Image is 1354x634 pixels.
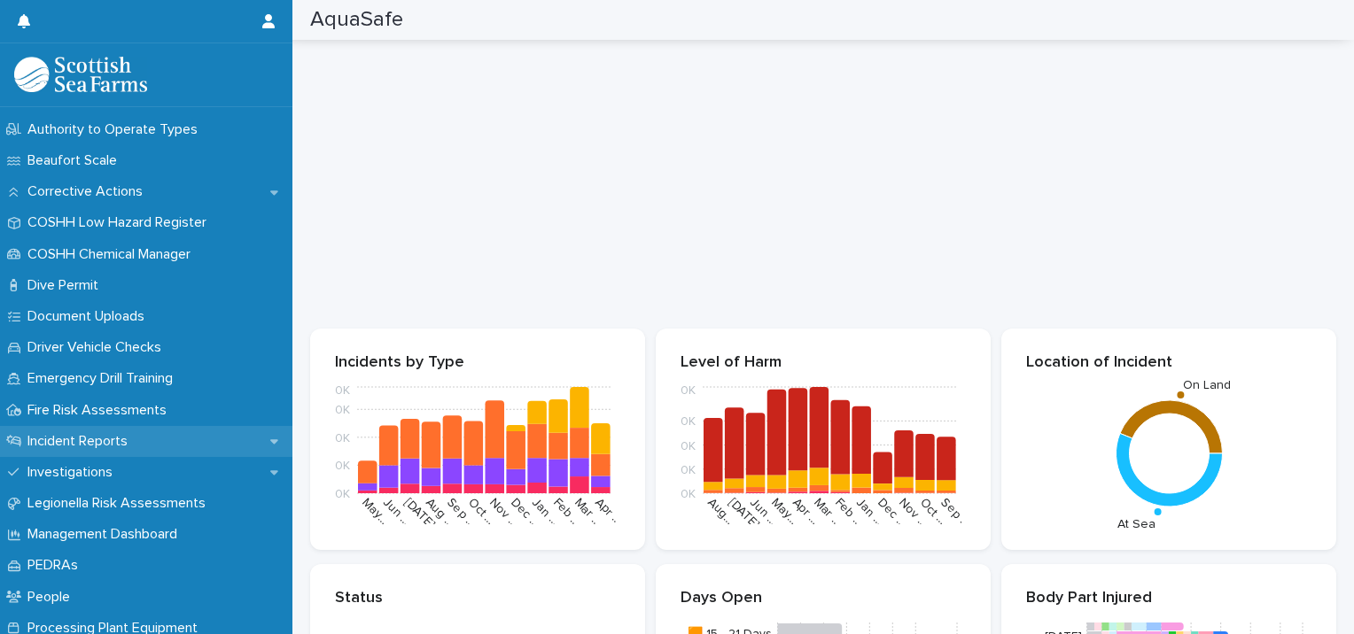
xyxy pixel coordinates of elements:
[875,497,908,530] text: Dec …
[896,497,929,530] text: Nov …
[509,497,541,530] text: Dec …
[335,460,350,473] tspan: 0K
[20,557,92,574] p: PEDRAs
[20,370,187,387] p: Emergency Drill Training
[681,589,966,608] p: Days Open
[20,308,159,325] p: Document Uploads
[769,497,799,527] text: May…
[550,497,582,529] text: Feb …
[424,497,456,530] text: Aug …
[748,497,779,528] text: Jun …
[335,589,620,608] p: Status
[681,416,696,429] tspan: 0K
[593,497,624,528] text: Apr …
[20,246,205,263] p: COSHH Chemical Manager
[14,57,147,92] img: bPIBxiqnSb2ggTQWdOVV
[402,497,446,540] text: [DATE] …
[812,497,844,529] text: Mar …
[335,385,350,398] tspan: 0K
[335,488,350,500] tspan: 0K
[381,497,412,528] text: Jun …
[1117,518,1156,530] text: At Sea
[1026,353,1311,373] p: Location of Incident
[335,405,350,417] tspan: 0K
[681,440,696,452] tspan: 0K
[20,495,220,512] p: Legionella Risk Assessments
[1026,589,1311,608] p: Body Part Injured
[854,497,885,528] text: Jan …
[681,385,696,398] tspan: 0K
[20,589,84,606] p: People
[360,497,390,527] text: May…
[681,353,966,373] p: Level of Harm
[20,277,113,294] p: Dive Permit
[681,488,696,500] tspan: 0K
[487,497,520,530] text: Nov …
[20,402,181,419] p: Fire Risk Assessments
[20,433,142,450] p: Incident Reports
[335,432,350,445] tspan: 0K
[20,526,191,543] p: Management Dashboard
[681,464,696,476] tspan: 0K
[335,353,620,373] p: Incidents by Type
[727,497,770,540] text: [DATE] …
[705,497,735,527] text: Aug…
[20,152,131,169] p: Beaufort Scale
[20,121,212,138] p: Authority to Operate Types
[20,183,157,200] p: Corrective Actions
[530,497,561,528] text: Jan …
[445,497,478,530] text: Sep …
[833,497,865,529] text: Feb …
[938,497,971,530] text: Sep …
[466,497,497,528] text: Oct …
[917,497,948,528] text: Oct …
[310,7,403,33] h2: AquaSafe
[790,497,821,528] text: Apr …
[20,464,127,481] p: Investigations
[20,214,221,231] p: COSHH Low Hazard Register
[20,339,175,356] p: Driver Vehicle Checks
[572,497,603,529] text: Mar …
[1182,379,1230,391] text: On Land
